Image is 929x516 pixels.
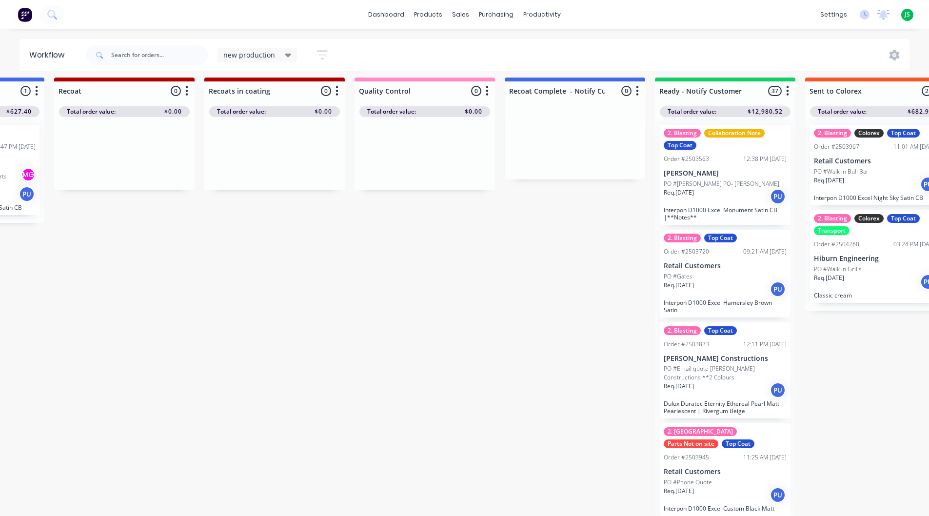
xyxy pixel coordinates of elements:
[664,400,787,415] p: Dulux Duratec Eternity Ethereal Pearl Matt Pearlescent | Rivergum Beige
[664,382,694,391] p: Req. [DATE]
[814,176,844,185] p: Req. [DATE]
[887,129,920,138] div: Top Coat
[164,107,182,116] span: $0.00
[67,107,116,116] span: Total order value:
[664,299,787,314] p: Interpon D1000 Excel Hamersley Brown Satin
[722,439,754,448] div: Top Coat
[664,326,701,335] div: 2. Blasting
[21,167,36,182] div: MG
[664,141,696,150] div: Top Coat
[19,186,35,202] div: PU
[664,478,712,487] p: PO #Phone Quote
[664,188,694,197] p: Req. [DATE]
[743,340,787,349] div: 12:11 PM [DATE]
[409,7,447,22] div: products
[887,214,920,223] div: Top Coat
[315,107,332,116] span: $0.00
[664,262,787,270] p: Retail Customers
[664,234,701,242] div: 2. Blasting
[217,107,266,116] span: Total order value:
[814,274,844,282] p: Req. [DATE]
[818,107,867,116] span: Total order value:
[664,206,787,221] p: Interpon D1000 Excel Monument Satin CB |**Notes**
[447,7,474,22] div: sales
[770,189,786,204] div: PU
[111,45,208,65] input: Search for orders...
[664,247,709,256] div: Order #2503720
[814,129,851,138] div: 2. Blasting
[664,505,787,512] p: Interpon D1000 Excel Custom Black Matt
[367,107,416,116] span: Total order value:
[814,142,859,151] div: Order #2503967
[223,50,275,60] span: new production
[6,107,32,116] span: $627.40
[748,107,783,116] span: $12,980.52
[815,7,852,22] div: settings
[664,487,694,496] p: Req. [DATE]
[854,129,884,138] div: Colorex
[814,240,859,249] div: Order #2504260
[474,7,518,22] div: purchasing
[518,7,566,22] div: productivity
[814,265,862,274] p: PO #Walk in Grills
[660,125,791,225] div: 2. BlastingCollaboration NoteTop CoatOrder #250356312:38 PM [DATE][PERSON_NAME]PO #[PERSON_NAME] ...
[743,247,787,256] div: 09:21 AM [DATE]
[664,129,701,138] div: 2. Blasting
[770,281,786,297] div: PU
[668,107,716,116] span: Total order value:
[660,230,791,318] div: 2. BlastingTop CoatOrder #250372009:21 AM [DATE]Retail CustomersPO #GatesReq.[DATE]PUInterpon D10...
[664,179,779,188] p: PO #[PERSON_NAME] PO- [PERSON_NAME]
[814,214,851,223] div: 2. Blasting
[704,326,737,335] div: Top Coat
[814,167,869,176] p: PO #Walk in Bull Bar
[660,322,791,419] div: 2. BlastingTop CoatOrder #250383312:11 PM [DATE][PERSON_NAME] ConstructionsPO #Email quote [PERSO...
[743,155,787,163] div: 12:38 PM [DATE]
[664,364,787,382] p: PO #Email quote [PERSON_NAME] Constructions **2 Colours
[465,107,482,116] span: $0.00
[18,7,32,22] img: Factory
[660,423,791,516] div: 2. [GEOGRAPHIC_DATA]Parts Not on siteTop CoatOrder #250394511:25 AM [DATE]Retail CustomersPO #Pho...
[905,10,910,19] span: JS
[664,439,718,448] div: Parts Not on site
[664,453,709,462] div: Order #2503945
[814,226,850,235] div: Transport
[664,427,737,436] div: 2. [GEOGRAPHIC_DATA]
[363,7,409,22] a: dashboard
[664,272,692,281] p: PO #Gates
[770,382,786,398] div: PU
[704,129,765,138] div: Collaboration Note
[29,49,69,61] div: Workflow
[664,355,787,363] p: [PERSON_NAME] Constructions
[664,155,709,163] div: Order #2503563
[664,169,787,178] p: [PERSON_NAME]
[704,234,737,242] div: Top Coat
[664,468,787,476] p: Retail Customers
[743,453,787,462] div: 11:25 AM [DATE]
[664,340,709,349] div: Order #2503833
[664,281,694,290] p: Req. [DATE]
[770,487,786,503] div: PU
[854,214,884,223] div: Colorex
